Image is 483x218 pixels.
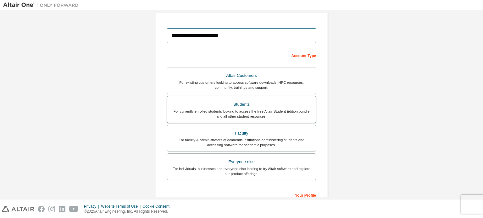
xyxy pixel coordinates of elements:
div: For existing customers looking to access software downloads, HPC resources, community, trainings ... [171,80,312,90]
div: Privacy [84,204,101,209]
div: For currently enrolled students looking to access the free Altair Student Edition bundle and all ... [171,109,312,119]
div: For faculty & administrators of academic institutions administering students and accessing softwa... [171,137,312,147]
div: Cookie Consent [142,204,173,209]
img: altair_logo.svg [2,206,34,212]
img: youtube.svg [69,206,78,212]
img: instagram.svg [48,206,55,212]
img: linkedin.svg [59,206,65,212]
div: For individuals, businesses and everyone else looking to try Altair software and explore our prod... [171,166,312,176]
div: Your Profile [167,190,316,200]
div: Everyone else [171,157,312,166]
div: Faculty [171,129,312,138]
div: Altair Customers [171,71,312,80]
p: © 2025 Altair Engineering, Inc. All Rights Reserved. [84,209,173,214]
img: facebook.svg [38,206,45,212]
div: Account Type [167,50,316,60]
div: Students [171,100,312,109]
div: Website Terms of Use [101,204,142,209]
img: Altair One [3,2,82,8]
